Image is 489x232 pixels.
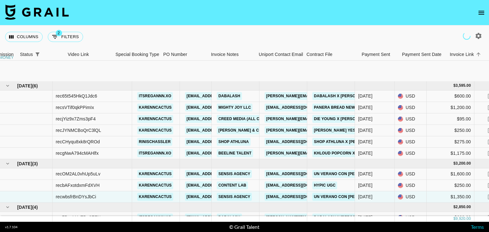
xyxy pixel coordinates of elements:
div: $95.00 [427,113,474,125]
div: 3,200.00 [456,161,471,166]
span: 2 [56,30,62,36]
a: itsregannn.xo [137,214,173,222]
div: Special Booking Type [116,48,159,61]
a: Die Young x [PERSON_NAME] [312,115,375,123]
div: Uniport Contact Email [256,48,303,61]
div: rec7BesLUxTDq2EFN [56,214,101,221]
div: rec65t545HkQ1Jdc6 [56,93,97,99]
div: PO Number [160,48,208,61]
button: open drawer [475,6,488,19]
div: recJYNMCBoQrC3lQL [56,127,101,133]
a: Dabalash [217,214,242,222]
a: [EMAIL_ADDRESS][DOMAIN_NAME] [185,181,256,189]
div: Contract File [303,48,351,61]
div: 2,850.00 [456,204,471,210]
div: Aug '25 [358,150,372,156]
a: [EMAIL_ADDRESS][DOMAIN_NAME] [185,138,256,146]
a: Shop Athluna [217,138,251,146]
div: Aug '25 [358,139,372,145]
div: Contract File [307,48,332,61]
a: Dabalash x [PERSON_NAME] [312,214,375,222]
div: Sep '25 [358,182,372,188]
div: Video Link [65,48,112,61]
a: [PERSON_NAME][EMAIL_ADDRESS][DOMAIN_NAME] [265,115,368,123]
div: Aug '25 [358,104,372,111]
span: [DATE] [17,204,32,210]
a: Shop Athluna x [PERSON_NAME] [312,138,383,146]
div: USD [395,125,427,136]
div: USD [395,148,427,159]
img: Grail Talent [5,4,69,20]
a: [EMAIL_ADDRESS][DOMAIN_NAME] [185,170,256,178]
a: Content Lab [217,181,248,189]
div: $250.00 [427,180,474,191]
a: [EMAIL_ADDRESS][DOMAIN_NAME] [185,104,256,112]
a: Hypic UGC [312,181,337,189]
a: Dabalash x [PERSON_NAME] - Down Payment [312,92,410,100]
div: USD [395,212,427,223]
div: recbAFxotdxmFdXVH [56,182,100,188]
a: [EMAIL_ADDRESS][DOMAIN_NAME] [265,193,336,201]
a: karenncactus [137,193,173,201]
div: Sep '25 [358,194,372,200]
div: $275.00 [427,136,474,148]
div: PO Number [163,48,187,61]
div: recjYiz9x7Zms3pF4 [56,116,96,122]
div: Invoice Notes [208,48,256,61]
div: $1,175.00 [427,148,474,159]
div: recgNwA794cMAHlfx [56,150,99,156]
div: recOM2AL0vhUp5uLv [56,171,100,177]
div: Special Booking Type [112,48,160,61]
div: USD [395,180,427,191]
div: $ [453,83,456,88]
a: karenncactus [137,104,173,112]
div: USD [395,136,427,148]
div: 9,920.00 [456,216,471,222]
a: Sensis Agency [217,193,252,201]
span: ( 3 ) [32,160,38,167]
a: [EMAIL_ADDRESS][DOMAIN_NAME] [265,170,336,178]
button: Show filters [48,32,83,42]
a: itsregannn.xo [137,92,173,100]
a: [EMAIL_ADDRESS][DOMAIN_NAME] [265,138,336,146]
button: Select columns [5,32,43,42]
div: recsVTif0qkPPimIx [56,104,94,111]
div: Status [20,48,33,61]
a: [PERSON_NAME] & Co LLC [217,126,272,134]
div: Aug '25 [358,116,372,122]
a: [EMAIL_ADDRESS][DOMAIN_NAME] [265,104,336,112]
div: USD [395,113,427,125]
a: karenncactus [137,170,173,178]
div: Status [17,48,65,61]
button: Sort [474,50,483,59]
a: [PERSON_NAME][EMAIL_ADDRESS][DOMAIN_NAME] [265,149,368,157]
div: Aug '25 [358,127,372,133]
button: hide children [3,81,12,90]
a: Beeline Talent [217,149,253,157]
div: Oct '25 [358,214,372,221]
a: [EMAIL_ADDRESS][DOMAIN_NAME] [185,115,256,123]
a: Sensis Agency [217,170,252,178]
a: itsregannn.xo [137,149,173,157]
div: $ [453,216,456,222]
div: Payment Sent [351,48,399,61]
div: Invoice Notes [211,48,239,61]
div: $ [453,204,456,210]
div: Payment Sent [362,48,390,61]
a: Creed Media (All Campaigns) [217,115,283,123]
div: $1,600.00 [427,168,474,180]
div: $1,200.00 [427,102,474,113]
a: [EMAIL_ADDRESS][DOMAIN_NAME] [185,126,256,134]
div: © Grail Talent [229,224,259,230]
a: karenncactus [137,115,173,123]
div: USD [395,102,427,113]
a: Dabalash [217,92,242,100]
div: v 1.7.104 [5,225,18,229]
a: karenncactus [137,181,173,189]
a: [PERSON_NAME][EMAIL_ADDRESS][PERSON_NAME][DOMAIN_NAME] [265,126,401,134]
span: ( 4 ) [32,204,38,210]
span: [DATE] [17,160,32,167]
div: recCHyqu8xk8rQROd [56,139,100,145]
a: [EMAIL_ADDRESS][DOMAIN_NAME] [185,149,256,157]
a: karenncactus [137,126,173,134]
